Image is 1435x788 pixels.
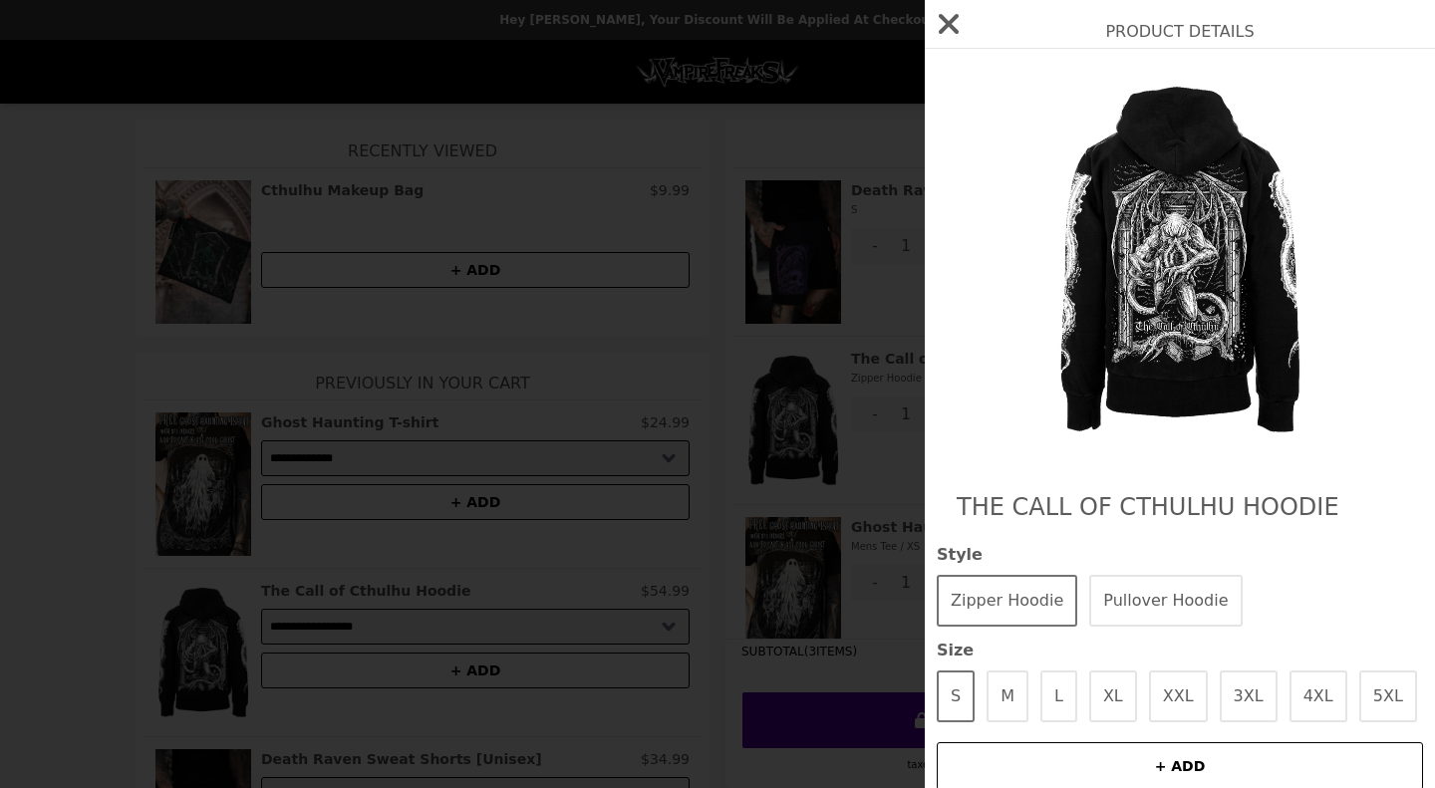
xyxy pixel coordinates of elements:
button: S [937,670,975,722]
span: Style [937,543,1423,567]
span: Size [937,639,1423,662]
img: Zipper Hoodie / S [998,69,1362,451]
button: Pullover Hoodie [1089,575,1242,627]
button: Zipper Hoodie [937,575,1077,627]
button: 4XL [1290,670,1347,722]
button: L [1040,670,1077,722]
button: 5XL [1359,670,1417,722]
button: XXL [1149,670,1208,722]
button: XL [1089,670,1137,722]
h2: The Call of Cthulhu Hoodie [957,491,1403,523]
button: 3XL [1220,670,1278,722]
button: M [987,670,1028,722]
